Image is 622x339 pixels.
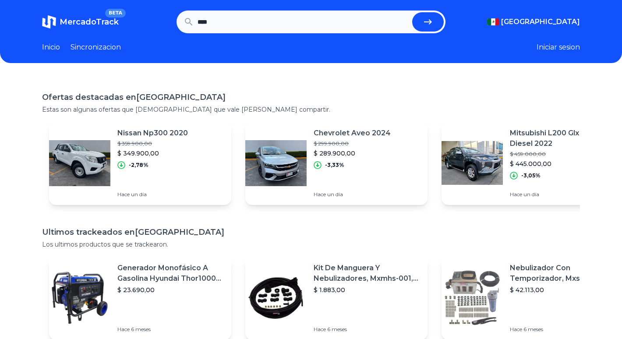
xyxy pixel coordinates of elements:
[487,18,499,25] img: Mexico
[245,132,307,194] img: Featured image
[117,191,188,198] p: Hace un día
[42,105,580,114] p: Estas son algunas ofertas que [DEMOGRAPHIC_DATA] que vale [PERSON_NAME] compartir.
[510,326,617,333] p: Hace 6 meses
[117,128,188,138] p: Nissan Np300 2020
[487,17,580,27] button: [GEOGRAPHIC_DATA]
[510,128,617,149] p: Mitsubishi L200 Glx 4x4 Diesel 2022
[117,286,224,294] p: $ 23.690,00
[510,191,617,198] p: Hace un día
[314,286,421,294] p: $ 1.883,00
[314,326,421,333] p: Hace 6 meses
[325,162,344,169] p: -3,33%
[314,191,391,198] p: Hace un día
[117,263,224,284] p: Generador Monofásico A Gasolina Hyundai Thor10000 P 11.5 Kw
[42,226,580,238] h1: Ultimos trackeados en [GEOGRAPHIC_DATA]
[501,17,580,27] span: [GEOGRAPHIC_DATA]
[49,132,110,194] img: Featured image
[521,172,541,179] p: -3,05%
[314,263,421,284] p: Kit De Manguera Y Nebulizadores, Mxmhs-001, 6m, 6 Tees, 8 Bo
[42,15,119,29] a: MercadoTrackBETA
[442,132,503,194] img: Featured image
[510,263,617,284] p: Nebulizador Con Temporizador, Mxswz-009, 50m, 40 Boquillas
[49,267,110,328] img: Featured image
[510,286,617,294] p: $ 42.113,00
[314,128,391,138] p: Chevrolet Aveo 2024
[117,326,224,333] p: Hace 6 meses
[60,17,119,27] span: MercadoTrack
[442,267,503,328] img: Featured image
[105,9,126,18] span: BETA
[42,42,60,53] a: Inicio
[129,162,148,169] p: -2,78%
[510,159,617,168] p: $ 445.000,00
[314,140,391,147] p: $ 299.900,00
[42,91,580,103] h1: Ofertas destacadas en [GEOGRAPHIC_DATA]
[42,15,56,29] img: MercadoTrack
[42,240,580,249] p: Los ultimos productos que se trackearon.
[245,267,307,328] img: Featured image
[510,151,617,158] p: $ 459.000,00
[49,121,231,205] a: Featured imageNissan Np300 2020$ 359.900,00$ 349.900,00-2,78%Hace un día
[117,149,188,158] p: $ 349.900,00
[71,42,121,53] a: Sincronizacion
[537,42,580,53] button: Iniciar sesion
[245,121,428,205] a: Featured imageChevrolet Aveo 2024$ 299.900,00$ 289.900,00-3,33%Hace un día
[314,149,391,158] p: $ 289.900,00
[117,140,188,147] p: $ 359.900,00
